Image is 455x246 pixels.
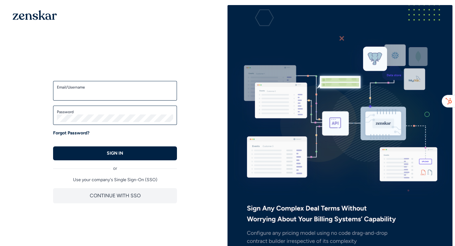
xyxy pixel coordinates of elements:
button: SIGN IN [53,146,177,160]
label: Password [57,109,173,114]
button: CONTINUE WITH SSO [53,188,177,203]
label: Email/Username [57,85,173,90]
img: 1OGAJ2xQqyY4LXKgY66KYq0eOWRCkrZdAb3gUhuVAqdWPZE9SRJmCz+oDMSn4zDLXe31Ii730ItAGKgCKgCCgCikA4Av8PJUP... [13,10,57,20]
a: Forgot Password? [53,130,89,136]
p: Use your company's Single Sign-On (SSO) [53,177,177,183]
div: or [53,160,177,172]
p: SIGN IN [107,150,123,157]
